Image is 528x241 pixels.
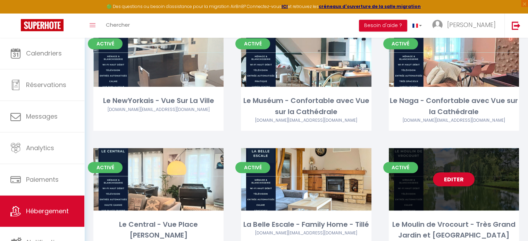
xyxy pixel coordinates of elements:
div: Le Central - Vue Place [PERSON_NAME] [93,219,224,241]
div: Le Muséum - Confortable avec Vue sur la Cathédrale [241,95,371,117]
span: [PERSON_NAME] [447,20,496,29]
a: ICI [282,3,288,9]
span: Analytics [26,144,54,152]
button: Besoin d'aide ? [359,20,407,32]
span: Hébergement [26,207,69,215]
button: Ouvrir le widget de chat LiveChat [6,3,26,24]
span: Activé [88,162,123,173]
span: Activé [88,38,123,49]
span: Messages [26,112,58,121]
img: Super Booking [21,19,64,31]
a: Editer [433,172,475,186]
div: Airbnb [241,230,371,236]
span: Réservations [26,80,66,89]
a: Chercher [101,14,135,38]
img: ... [432,20,443,30]
div: Le NewYorkais - Vue Sur La Ville [93,95,224,106]
a: ... [PERSON_NAME] [427,14,504,38]
div: Airbnb [389,117,519,124]
span: Chercher [106,21,130,28]
span: Activé [235,162,270,173]
span: Activé [235,38,270,49]
span: Activé [383,162,418,173]
a: créneaux d'ouverture de la salle migration [319,3,421,9]
div: Airbnb [241,117,371,124]
div: Airbnb [93,106,224,113]
div: La Belle Escale - Family Home - Tillé [241,219,371,230]
div: Le Naga - Confortable avec Vue sur la Cathédrale [389,95,519,117]
span: Activé [383,38,418,49]
span: Calendriers [26,49,62,58]
div: Le Moulin de Vrocourt - Très Grand Jardin et [GEOGRAPHIC_DATA] [389,219,519,241]
img: logout [512,21,520,30]
span: Paiements [26,175,59,184]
